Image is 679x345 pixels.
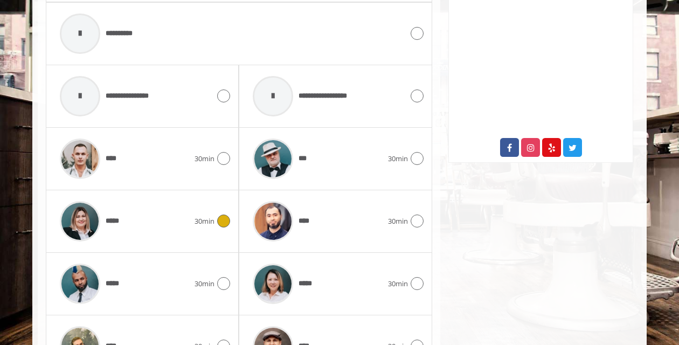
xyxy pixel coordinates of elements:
[388,216,408,227] span: 30min
[388,153,408,164] span: 30min
[195,216,214,227] span: 30min
[195,278,214,289] span: 30min
[388,278,408,289] span: 30min
[195,153,214,164] span: 30min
